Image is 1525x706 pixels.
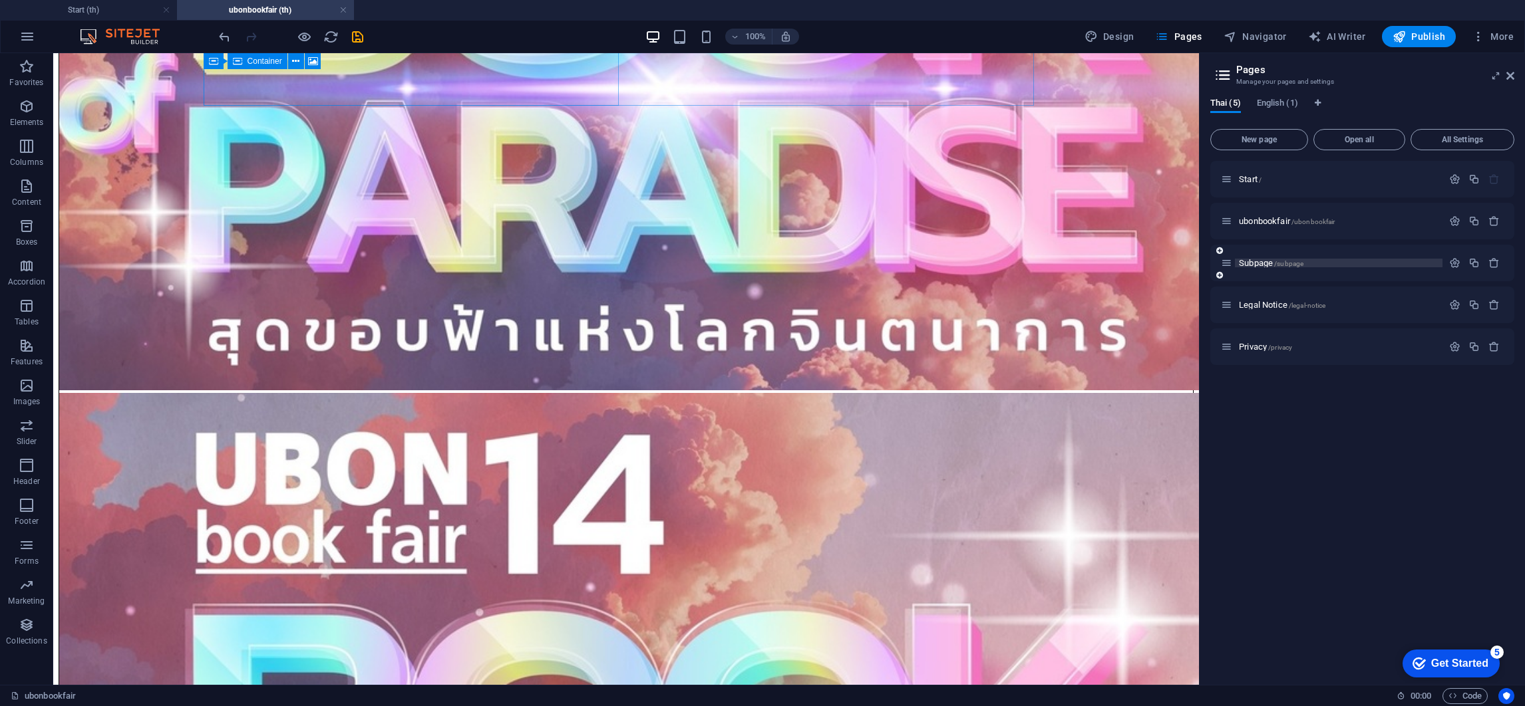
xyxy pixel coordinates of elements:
div: Legal Notice/legal-notice [1235,300,1442,309]
p: Slider [17,436,37,447]
div: Remove [1488,215,1500,227]
p: Favorites [9,77,43,88]
span: New page [1216,136,1302,144]
button: New page [1210,129,1308,150]
button: More [1466,26,1519,47]
span: /privacy [1268,344,1292,351]
span: Code [1448,688,1482,704]
div: Settings [1449,174,1460,185]
div: Remove [1488,341,1500,352]
div: Design (Ctrl+Alt+Y) [1079,26,1140,47]
button: reload [323,29,339,45]
p: Features [11,356,43,367]
button: save [349,29,365,45]
span: ubonbookfair [1239,216,1335,226]
button: Navigator [1218,26,1292,47]
div: Settings [1449,341,1460,352]
span: /ubonbookfair [1291,218,1335,225]
div: Duplicate [1468,174,1480,185]
span: More [1472,30,1514,43]
div: Settings [1449,257,1460,269]
h6: 100% [745,29,766,45]
div: Get Started 5 items remaining, 0% complete [11,7,108,35]
span: Container [248,57,282,65]
button: undo [216,29,232,45]
p: Boxes [16,237,38,247]
button: All Settings [1411,129,1514,150]
span: Open all [1319,136,1399,144]
div: Duplicate [1468,299,1480,310]
button: 100% [725,29,772,45]
p: Columns [10,157,43,168]
span: / [1259,176,1262,183]
span: /subpage [1274,260,1303,267]
div: Subpage/subpage [1235,259,1442,267]
h4: ubonbookfair (th) [177,3,354,17]
span: English (1) [1257,95,1298,114]
p: Marketing [8,596,45,606]
a: Click to cancel selection. Double-click to open Pages [11,688,76,704]
span: Design [1085,30,1134,43]
p: Elements [10,117,44,128]
div: The startpage cannot be deleted [1488,174,1500,185]
span: Legal Notice [1239,300,1325,310]
span: Click to open page [1239,174,1262,184]
div: Duplicate [1468,341,1480,352]
div: Start/ [1235,175,1442,183]
span: Publish [1393,30,1445,43]
h3: Manage your pages and settings [1236,76,1488,88]
div: Duplicate [1468,215,1480,227]
span: Pages [1155,30,1202,43]
span: : [1420,691,1422,701]
div: Remove [1488,299,1500,310]
p: Images [13,396,41,407]
button: Publish [1382,26,1456,47]
span: Click to open page [1239,342,1292,352]
div: Settings [1449,299,1460,310]
h6: Session time [1397,688,1432,704]
h2: Pages [1236,64,1514,76]
span: /legal-notice [1289,302,1326,309]
i: On resize automatically adjust zoom level to fit chosen device. [780,31,792,43]
p: Collections [6,636,47,646]
div: 5 [98,3,112,16]
i: Reload page [323,29,339,45]
span: 00 00 [1411,688,1431,704]
span: All Settings [1417,136,1508,144]
div: ubonbookfair/ubonbookfair [1235,217,1442,225]
div: Duplicate [1468,257,1480,269]
i: Undo: Paste (Ctrl+Z) [217,29,232,45]
div: Remove [1488,257,1500,269]
div: Settings [1449,215,1460,227]
p: Header [13,476,40,487]
div: Get Started [39,15,96,27]
p: Tables [15,316,39,327]
button: Design [1079,26,1140,47]
button: Code [1442,688,1488,704]
p: Footer [15,516,39,527]
button: Usercentrics [1498,688,1514,704]
span: Navigator [1224,30,1287,43]
div: Privacy/privacy [1235,342,1442,351]
p: Forms [15,556,39,566]
button: Pages [1150,26,1207,47]
span: Subpage [1239,258,1303,268]
button: AI Writer [1303,26,1371,47]
img: Editor Logo [77,29,176,45]
button: Open all [1313,129,1405,150]
span: Thai (5) [1210,95,1241,114]
p: Content [12,197,41,207]
p: Accordion [8,277,45,287]
span: AI Writer [1308,30,1366,43]
div: Language Tabs [1210,98,1514,124]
